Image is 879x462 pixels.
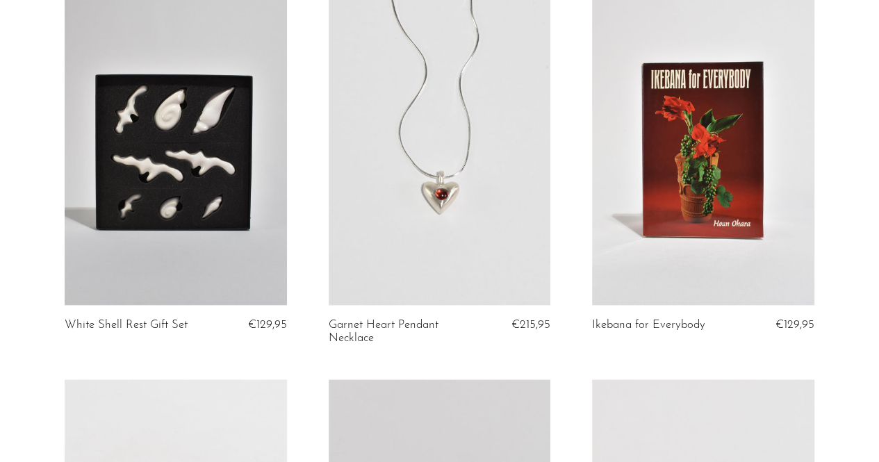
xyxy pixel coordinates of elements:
a: White Shell Rest Gift Set [65,319,188,331]
a: Ikebana for Everybody [592,319,705,331]
span: €129,95 [248,319,287,331]
span: €215,95 [511,319,550,331]
a: Garnet Heart Pendant Necklace [329,319,476,345]
span: €129,95 [775,319,814,331]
